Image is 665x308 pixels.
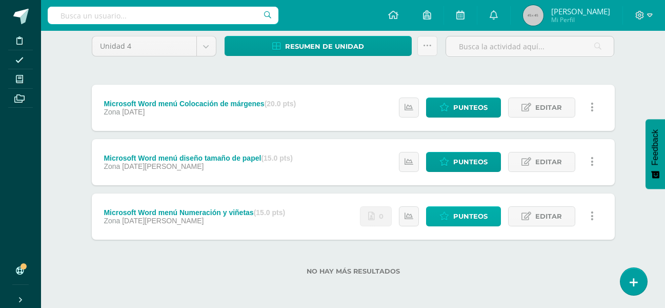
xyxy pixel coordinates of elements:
[261,154,292,162] strong: (15.0 pts)
[92,36,216,56] a: Unidad 4
[122,217,204,225] span: [DATE][PERSON_NAME]
[551,6,610,16] span: [PERSON_NAME]
[426,206,501,226] a: Punteos
[48,7,278,24] input: Busca un usuario...
[523,5,543,26] img: 45x45
[100,36,189,56] span: Unidad 4
[104,217,120,225] span: Zona
[122,108,145,116] span: [DATE]
[379,207,384,226] span: 0
[265,100,296,108] strong: (20.0 pts)
[104,162,120,170] span: Zona
[453,98,488,117] span: Punteos
[285,37,364,56] span: Resumen de unidad
[646,119,665,189] button: Feedback - Mostrar encuesta
[535,98,562,117] span: Editar
[104,108,120,116] span: Zona
[426,98,501,118] a: Punteos
[535,207,562,226] span: Editar
[360,206,392,226] a: No se han realizado entregas
[453,207,488,226] span: Punteos
[225,36,412,56] a: Resumen de unidad
[551,15,610,24] span: Mi Perfil
[453,152,488,171] span: Punteos
[92,267,615,275] label: No hay más resultados
[426,152,501,172] a: Punteos
[104,208,285,217] div: Microsoft Word menú Numeración y viñetas
[254,208,285,217] strong: (15.0 pts)
[122,162,204,170] span: [DATE][PERSON_NAME]
[104,154,292,162] div: Microsoft Word menú diseño tamaño de papel
[446,36,614,56] input: Busca la actividad aquí...
[104,100,296,108] div: Microsoft Word menú Colocación de márgenes
[651,129,660,165] span: Feedback
[535,152,562,171] span: Editar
